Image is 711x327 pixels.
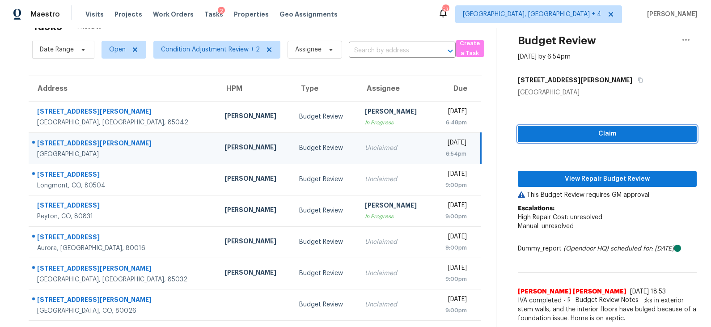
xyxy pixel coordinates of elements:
[37,170,210,181] div: [STREET_ADDRESS]
[37,181,210,190] div: Longmont, CO, 80504
[525,174,690,185] span: View Repair Budget Review
[358,76,432,101] th: Assignee
[444,45,457,57] button: Open
[85,10,104,19] span: Visits
[109,45,126,54] span: Open
[365,238,425,246] div: Unclaimed
[299,112,351,121] div: Budget Review
[442,5,449,14] div: 53
[114,10,142,19] span: Projects
[365,144,425,153] div: Unclaimed
[365,175,425,184] div: Unclaimed
[440,306,467,315] div: 9:00pm
[463,10,601,19] span: [GEOGRAPHIC_DATA], [GEOGRAPHIC_DATA] + 4
[570,296,644,305] span: Budget Review Notes
[279,10,338,19] span: Geo Assignments
[440,107,467,118] div: [DATE]
[440,295,467,306] div: [DATE]
[37,295,210,306] div: [STREET_ADDRESS][PERSON_NAME]
[610,246,674,252] i: scheduled for: [DATE]
[643,10,698,19] span: [PERSON_NAME]
[204,11,223,17] span: Tasks
[440,138,466,149] div: [DATE]
[37,244,210,253] div: Aurora, [GEOGRAPHIC_DATA], 80016
[234,10,269,19] span: Properties
[518,52,571,61] div: [DATE] by 6:54pm
[217,76,292,101] th: HPM
[161,45,260,54] span: Condition Adjustment Review + 2
[518,126,697,142] button: Claim
[299,238,351,246] div: Budget Review
[40,45,74,54] span: Date Range
[37,306,210,315] div: [GEOGRAPHIC_DATA], CO, 80026
[518,171,697,187] button: View Repair Budget Review
[37,107,210,118] div: [STREET_ADDRESS][PERSON_NAME]
[440,170,467,181] div: [DATE]
[37,275,210,284] div: [GEOGRAPHIC_DATA], [GEOGRAPHIC_DATA], 85032
[32,22,62,31] h2: Tasks
[433,76,481,101] th: Due
[37,264,210,275] div: [STREET_ADDRESS][PERSON_NAME]
[365,212,425,221] div: In Progress
[440,181,467,190] div: 9:00pm
[440,275,467,284] div: 9:00pm
[518,287,626,296] span: [PERSON_NAME] [PERSON_NAME]
[153,10,194,19] span: Work Orders
[37,233,210,244] div: [STREET_ADDRESS]
[518,223,574,229] span: Manual: unresolved
[29,76,217,101] th: Address
[37,118,210,127] div: [GEOGRAPHIC_DATA], [GEOGRAPHIC_DATA], 85042
[224,111,285,123] div: [PERSON_NAME]
[224,237,285,248] div: [PERSON_NAME]
[37,150,210,159] div: [GEOGRAPHIC_DATA]
[224,143,285,154] div: [PERSON_NAME]
[37,212,210,221] div: Peyton, CO, 80831
[440,263,467,275] div: [DATE]
[563,246,609,252] i: (Opendoor HQ)
[37,139,210,150] div: [STREET_ADDRESS][PERSON_NAME]
[299,300,351,309] div: Budget Review
[518,88,697,97] div: [GEOGRAPHIC_DATA]
[299,206,351,215] div: Budget Review
[365,201,425,212] div: [PERSON_NAME]
[299,144,351,153] div: Budget Review
[365,269,425,278] div: Unclaimed
[440,201,467,212] div: [DATE]
[365,107,425,118] div: [PERSON_NAME]
[218,7,225,16] div: 2
[525,128,690,140] span: Claim
[456,40,484,57] button: Create a Task
[518,214,602,221] span: High Repair Cost: unresolved
[518,205,554,212] b: Escalations:
[299,269,351,278] div: Budget Review
[349,44,431,58] input: Search by address
[460,38,480,59] span: Create a Task
[440,232,467,243] div: [DATE]
[518,191,697,200] p: This Budget Review requires GM approval
[224,205,285,217] div: [PERSON_NAME]
[518,296,697,323] span: IVA completed - Red flag - Foundation cracks in exterior stem walls, and the interior floors have...
[632,72,644,88] button: Copy Address
[292,76,358,101] th: Type
[440,212,467,221] div: 9:00pm
[224,174,285,185] div: [PERSON_NAME]
[440,118,467,127] div: 6:48pm
[365,118,425,127] div: In Progress
[37,201,210,212] div: [STREET_ADDRESS]
[224,268,285,279] div: [PERSON_NAME]
[518,36,596,45] h2: Budget Review
[299,175,351,184] div: Budget Review
[518,244,697,253] div: Dummy_report
[440,243,467,252] div: 9:00pm
[630,289,666,295] span: [DATE] 18:53
[295,45,322,54] span: Assignee
[365,300,425,309] div: Unclaimed
[440,149,466,158] div: 6:54pm
[518,76,632,85] h5: [STREET_ADDRESS][PERSON_NAME]
[30,10,60,19] span: Maestro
